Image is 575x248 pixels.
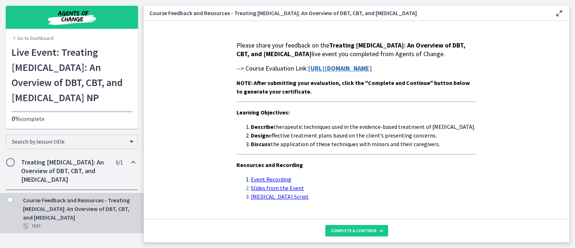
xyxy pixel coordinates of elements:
h3: Course Feedback and Resources - Treating [MEDICAL_DATA]: An Overview of DBT, CBT, and [MEDICAL_DATA] [149,9,543,17]
span: Search by lesson title [12,138,126,145]
p: complete [11,114,132,123]
a: Go to Dashboard [11,35,54,42]
div: Search by lesson title [6,135,138,149]
button: Complete & continue [325,225,388,236]
div: Text [23,222,135,230]
span: Learning Objectives: [236,109,290,116]
span: 0 / 1 [116,158,123,167]
li: therapeutic techniques used in the evidence-based treatment of [MEDICAL_DATA]. [251,122,477,131]
strong: Describe [251,123,273,130]
li: the application of these techniques with minors and their caregivers. [251,140,477,148]
img: Agents of Change Social Work Test Prep [29,9,115,26]
span: Complete & continue [331,228,377,234]
li: effective treatment plans based on the client’s presenting concerns. [251,131,477,140]
strong: Design [251,132,269,139]
h2: Treating [MEDICAL_DATA]: An Overview of DBT, CBT, and [MEDICAL_DATA] [21,158,109,184]
span: NOTE: After submitting your evaluation, click the "Complete and Continue" button below to generat... [236,79,470,95]
span: --> Course Evaluation Link: [236,64,308,72]
a: [URL][DOMAIN_NAME] [308,64,372,72]
strong: Discuss [251,140,271,148]
div: Course Feedback and Resources - Treating [MEDICAL_DATA]: An Overview of DBT, CBT, and [MEDICAL_DATA] [23,196,135,230]
a: Event Recording [251,176,291,183]
h1: Live Event: Treating [MEDICAL_DATA]: An Overview of DBT, CBT, and [MEDICAL_DATA] NP [11,45,132,105]
span: Please share your feedback on the live event you completed from Agents of Change. [236,41,465,58]
span: Resources and Recording [236,161,303,168]
strong: Treating [MEDICAL_DATA]: An Overview of DBT, CBT, and [MEDICAL_DATA] [236,41,465,58]
a: Slides from the Event [251,184,304,191]
span: 0% [11,114,20,123]
a: [MEDICAL_DATA] Script [251,193,309,200]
